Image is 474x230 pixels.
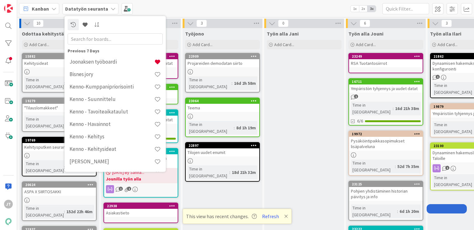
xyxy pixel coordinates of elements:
[185,53,260,93] a: 22909Projareiden demodatan siirtoTime in [GEOGRAPHIC_DATA]:16d 2h 58m
[382,3,429,14] input: Quick Filter...
[69,121,154,127] h4: Kenno - Havainnot
[186,54,259,67] div: 22909Projareiden demodatan siirto
[351,6,359,12] span: 1x
[196,20,207,27] span: 3
[25,138,96,142] div: 19769
[22,54,96,59] div: 15882
[352,54,423,59] div: 23249
[445,166,449,170] span: 1
[230,169,257,176] div: 18d 21h 32m
[186,98,259,104] div: 23064
[349,59,423,67] div: RSA Tuotantosiirrot
[234,124,235,131] span: :
[349,137,423,151] div: Pysäköintipaikkasopimukset lisäpalveluna
[29,42,49,47] span: Add Card...
[438,42,457,47] span: Add Card...
[367,6,376,12] span: 3x
[349,84,423,93] div: Ympäristön tyhjennys ja uudet datat
[193,42,213,47] span: Add Card...
[104,209,178,217] div: Asiakastieto
[4,4,13,13] img: Visit kanbanzone.com
[4,217,13,226] img: avatar
[22,98,96,112] div: 19279"Tilauslomakkeet"
[25,99,96,103] div: 19279
[24,116,66,129] div: Time in [GEOGRAPHIC_DATA]
[22,98,96,104] div: 19279
[69,109,154,115] h4: Kenno - Tavoiteaikataulut
[64,164,65,170] span: :
[32,5,49,12] span: Kanban
[186,104,259,112] div: Teema
[22,137,97,176] a: 19769Kehitysputken seurantakorttiTime in [GEOGRAPHIC_DATA]:187d 23h 52m
[106,176,176,182] b: Jounilla työn alla
[186,143,259,148] div: 22897
[349,131,423,151] div: 19972Pysäköintipaikkasopimukset lisäpalveluna
[185,31,204,37] span: Työjono
[278,20,289,27] span: 0
[64,80,65,87] span: :
[112,169,144,176] span: [DATE] By Sanna...
[436,75,440,79] span: 1
[357,118,363,124] span: 6/6
[103,148,178,198] a: 21605Dynaamisen hakemuslomakkeen [PERSON_NAME]-pilot[DATE] By Sanna...Jounilla työn alla
[4,200,13,208] div: JT
[119,187,123,191] span: 1
[348,31,383,37] span: Työn alla Jouni
[274,42,294,47] span: Add Card...
[69,159,154,165] h4: [PERSON_NAME]
[65,6,108,12] b: Datatyön seuranta
[189,143,259,148] div: 22897
[232,80,232,87] span: :
[430,31,461,37] span: Työn alla Ilari
[349,131,423,137] div: 19972
[348,181,423,221] a: 23125Pohjien yhdistäminen historian päivitys ja infoTime in [GEOGRAPHIC_DATA]:6d 1h 20m
[349,79,423,84] div: 16711
[349,54,423,67] div: 23249RSA Tuotantosiirrot
[69,134,154,140] h4: Kenno - Kehitys
[64,208,65,215] span: :
[186,98,259,112] div: 23064Teema
[232,80,257,87] div: 16d 2h 58m
[69,71,154,78] h4: Bisnes jory
[394,105,421,112] div: 16d 21h 38m
[24,76,64,90] div: Time in [GEOGRAPHIC_DATA]
[25,54,96,59] div: 15882
[352,79,423,84] div: 16711
[107,204,178,208] div: 22938
[25,183,96,187] div: 20624
[22,181,97,221] a: 20624ASPA X SIIRTOSAKKITime in [GEOGRAPHIC_DATA]:152d 22h 46m
[186,213,257,220] span: This view has recent changes.
[22,59,96,67] div: Kehitysideat
[127,187,131,191] span: 1
[185,98,260,137] a: 23064TeemaTime in [GEOGRAPHIC_DATA]:8d 1h 19m
[22,98,97,132] a: 19279"Tilauslomakkeet"Time in [GEOGRAPHIC_DATA]:196d 2h 21m
[69,59,154,65] h4: Joonaksen työboardi
[396,163,421,170] div: 52d 7h 35m
[441,20,452,27] span: 3
[24,205,64,218] div: Time in [GEOGRAPHIC_DATA]
[349,187,423,201] div: Pohjien yhdistäminen historian päivitys ja info
[22,31,64,37] span: Odottaa kehitystä
[393,105,394,112] span: :
[33,20,44,27] span: 10
[351,160,395,173] div: Time in [GEOGRAPHIC_DATA]
[398,208,421,215] div: 6d 1h 20m
[397,208,398,215] span: :
[69,171,154,177] h4: Kenno - Roadmap
[348,78,423,126] a: 16711Ympäristön tyhjennys ja uudet datatTime in [GEOGRAPHIC_DATA]:16d 21h 38m6/6
[22,54,96,67] div: 15882Kehitysideat
[188,121,234,135] div: Time in [GEOGRAPHIC_DATA]
[351,102,393,115] div: Time in [GEOGRAPHIC_DATA]
[356,42,376,47] span: Add Card...
[189,99,259,103] div: 23064
[229,169,230,176] span: :
[22,188,96,196] div: ASPA X SIIRTOSAKKI
[348,131,423,176] a: 19972Pysäköintipaikkasopimukset lisäpalvelunaTime in [GEOGRAPHIC_DATA]:52d 7h 35m
[69,96,154,103] h4: Kenno - Suunnittelu
[22,182,96,196] div: 20624ASPA X SIIRTOSAKKI
[22,182,96,188] div: 20624
[395,163,396,170] span: :
[22,137,96,151] div: 19769Kehitysputken seurantakortti
[22,137,96,143] div: 19769
[349,181,423,187] div: 23125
